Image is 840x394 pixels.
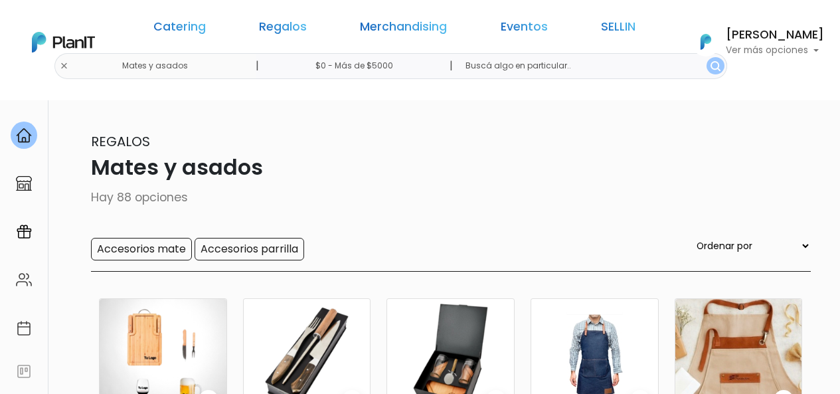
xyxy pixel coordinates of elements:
[726,46,824,55] p: Ver más opciones
[501,21,548,37] a: Eventos
[30,189,811,206] p: Hay 88 opciones
[16,224,32,240] img: campaigns-02234683943229c281be62815700db0a1741e53638e28bf9629b52c665b00959.svg
[153,21,206,37] a: Catering
[60,62,68,70] img: close-6986928ebcb1d6c9903e3b54e860dbc4d054630f23adef3a32610726dff6a82b.svg
[450,58,453,74] p: |
[455,53,726,79] input: Buscá algo en particular..
[601,21,635,37] a: SELLIN
[16,128,32,144] img: home-e721727adea9d79c4d83392d1f703f7f8bce08238fde08b1acbfd93340b81755.svg
[30,151,811,183] p: Mates y asados
[259,21,307,37] a: Regalos
[16,272,32,288] img: people-662611757002400ad9ed0e3c099ab2801c6687ba6c219adb57efc949bc21e19d.svg
[195,238,304,260] input: Accesorios parrilla
[360,21,447,37] a: Merchandising
[30,132,811,151] p: Regalos
[16,363,32,379] img: feedback-78b5a0c8f98aac82b08bfc38622c3050aee476f2c9584af64705fc4e61158814.svg
[726,29,824,41] h6: [PERSON_NAME]
[32,32,95,52] img: PlanIt Logo
[16,175,32,191] img: marketplace-4ceaa7011d94191e9ded77b95e3339b90024bf715f7c57f8cf31f2d8c509eaba.svg
[16,320,32,336] img: calendar-87d922413cdce8b2cf7b7f5f62616a5cf9e4887200fb71536465627b3292af00.svg
[691,27,720,56] img: PlanIt Logo
[683,25,824,59] button: PlanIt Logo [PERSON_NAME] Ver más opciones
[256,58,259,74] p: |
[91,238,192,260] input: Accesorios mate
[711,61,720,71] img: search_button-432b6d5273f82d61273b3651a40e1bd1b912527efae98b1b7a1b2c0702e16a8d.svg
